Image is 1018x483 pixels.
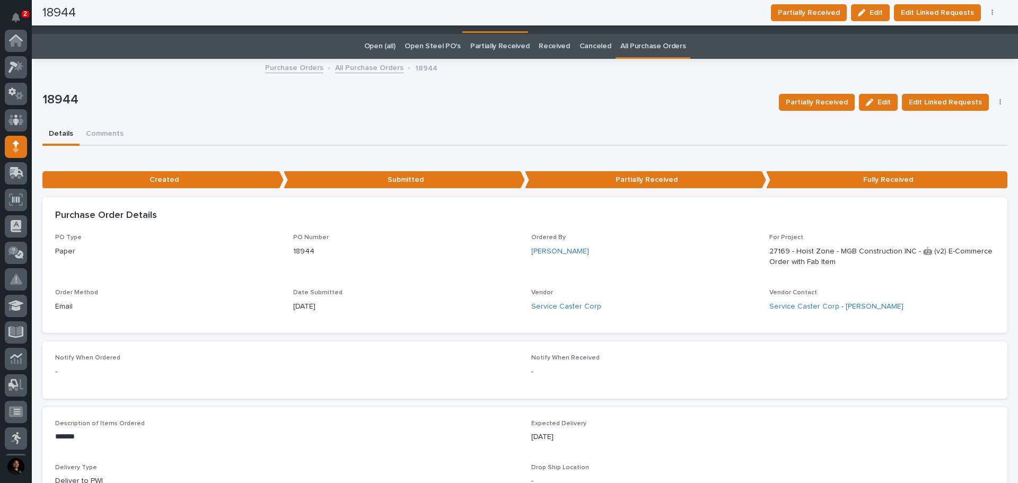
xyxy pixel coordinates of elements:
[23,10,27,17] p: 2
[539,34,570,59] a: Received
[786,96,848,109] span: Partially Received
[580,34,611,59] a: Canceled
[13,13,27,30] div: Notifications2
[531,420,586,427] span: Expected Delivery
[405,34,460,59] a: Open Steel PO's
[769,301,903,312] a: Service Caster Corp - [PERSON_NAME]
[55,366,519,377] p: -
[769,234,803,241] span: For Project
[620,34,686,59] a: All Purchase Orders
[902,94,989,111] button: Edit Linked Requests
[531,301,601,312] a: Service Caster Corp
[766,171,1007,189] p: Fully Received
[531,366,995,377] p: -
[42,124,80,146] button: Details
[531,289,553,296] span: Vendor
[293,289,343,296] span: Date Submitted
[525,171,766,189] p: Partially Received
[284,171,525,189] p: Submitted
[293,234,329,241] span: PO Number
[335,61,403,73] a: All Purchase Orders
[265,61,323,73] a: Purchase Orders
[531,246,589,257] a: [PERSON_NAME]
[5,6,27,29] button: Notifications
[55,301,280,312] p: Email
[80,124,130,146] button: Comments
[531,234,566,241] span: Ordered By
[877,98,891,107] span: Edit
[293,246,519,257] p: 18944
[859,94,898,111] button: Edit
[415,62,437,73] p: 18944
[531,432,995,443] p: [DATE]
[364,34,396,59] a: Open (all)
[55,464,97,471] span: Delivery Type
[42,92,770,108] p: 18944
[42,171,284,189] p: Created
[769,246,995,268] p: 27169 - Hoist Zone - MGB Construction INC - 🤖 (v2) E-Commerce Order with Fab Item
[55,355,120,361] span: Notify When Ordered
[5,455,27,478] button: users-avatar
[55,246,280,257] p: Paper
[531,355,600,361] span: Notify When Received
[769,289,817,296] span: Vendor Contact
[531,464,589,471] span: Drop Ship Location
[470,34,529,59] a: Partially Received
[55,210,157,222] h2: Purchase Order Details
[55,234,82,241] span: PO Type
[55,289,98,296] span: Order Method
[293,301,519,312] p: [DATE]
[55,420,145,427] span: Description of Items Ordered
[779,94,855,111] button: Partially Received
[909,96,982,109] span: Edit Linked Requests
